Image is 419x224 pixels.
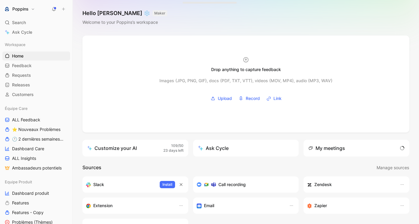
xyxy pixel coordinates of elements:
[93,202,112,209] h3: Extension
[2,5,36,13] button: PoppinsPoppins
[2,90,70,99] a: Customers
[236,94,262,103] button: Record
[12,136,63,142] span: 🕐 2 dernières semaines - Occurences
[2,163,70,173] a: Ambassadeurs potentiels
[2,104,70,173] div: Équipe CareALL Feedback⭐ Nouveaux Problèmes🕐 2 dernières semaines - OccurencesDashboard CareALL I...
[376,164,409,172] button: Manage sources
[204,202,214,209] h3: Email
[12,190,49,196] span: Dashboard produit
[12,155,36,161] span: ALL Insights
[2,189,70,198] a: Dashboard produit
[82,140,188,157] a: Customize your AI109/5023 days left
[2,28,70,37] a: Ask Cycle
[2,115,70,124] a: ALL Feedback
[12,200,29,206] span: Features
[5,42,26,48] span: Workspace
[2,144,70,153] a: Dashboard Care
[82,164,101,172] h2: Sources
[2,71,70,80] a: Requests
[12,63,32,69] span: Feedback
[193,140,299,157] button: Ask Cycle
[2,154,70,163] a: ALL Insights
[2,40,70,49] div: Workspace
[86,181,155,188] div: Sync your customers, send feedback and get updates in Slack
[2,208,70,217] a: Features - Copy
[2,51,70,61] a: Home
[314,202,327,209] h3: Zapier
[12,92,34,98] span: Customers
[2,125,70,134] a: ⭐ Nouveaux Problèmes
[2,18,70,27] div: Search
[5,179,32,185] span: Equipe Produit
[2,61,70,70] a: Feedback
[197,202,283,209] div: Forward emails to your feedback inbox
[273,95,282,102] span: Link
[163,148,183,153] span: 23 days left
[12,82,30,88] span: Releases
[12,72,31,78] span: Requests
[12,29,32,36] span: Ask Cycle
[2,80,70,89] a: Releases
[12,210,44,216] span: Features - Copy
[87,145,137,152] div: Customize your AI
[12,19,26,26] span: Search
[160,181,175,188] button: Install
[82,10,167,17] h1: Hello [PERSON_NAME] ❄️
[12,117,40,123] span: ALL Feedback
[307,202,394,209] div: Capture feedback from thousands of sources with Zapier (survey results, recordings, sheets, etc).
[12,126,60,132] span: ⭐ Nouveaux Problèmes
[12,6,29,12] h1: Poppins
[307,181,394,188] div: Sync customers and create docs
[208,94,234,103] button: Upload
[4,6,10,12] img: Poppins
[2,198,70,207] a: Features
[12,53,23,59] span: Home
[86,202,173,209] div: Capture feedback from anywhere on the web
[162,182,172,188] span: Install
[159,77,332,84] div: Images (JPG, PNG, GIF), docs (PDF, TXT, VTT), videos (MOV, MP4), audio (MP3, WAV)
[171,143,183,148] span: 109/50
[2,177,70,186] div: Equipe Produit
[198,145,229,152] div: Ask Cycle
[5,105,28,111] span: Équipe Care
[2,135,70,144] a: 🕐 2 dernières semaines - Occurences
[218,95,232,102] span: Upload
[12,146,44,152] span: Dashboard Care
[314,181,332,188] h3: Zendesk
[246,95,260,102] span: Record
[211,66,281,73] div: Drop anything to capture feedback
[197,181,291,188] div: Record & transcribe meetings from Zoom, Meet & Teams.
[82,19,167,26] div: Welcome to your Poppins’s workspace
[12,165,62,171] span: Ambassadeurs potentiels
[308,145,345,152] div: My meetings
[93,181,104,188] h3: Slack
[153,10,167,16] button: MAKER
[264,94,284,103] button: Link
[218,181,246,188] h3: Call recording
[377,164,409,171] span: Manage sources
[2,104,70,113] div: Équipe Care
